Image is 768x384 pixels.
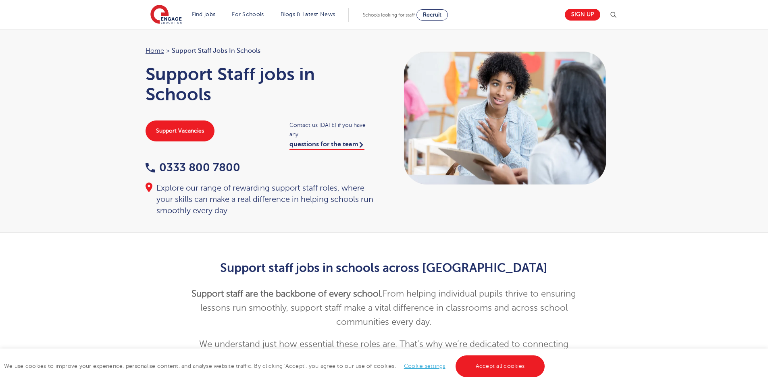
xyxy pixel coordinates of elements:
a: Support Vacancies [146,120,214,141]
a: Find jobs [192,11,216,17]
a: Home [146,47,164,54]
strong: Support staff are the backbone of every school. [191,289,383,299]
span: > [166,47,170,54]
span: Schools looking for staff [363,12,415,18]
span: Contact us [DATE] if you have any [289,120,376,139]
p: From helping individual pupils thrive to ensuring lessons run smoothly, support staff make a vita... [186,287,582,329]
div: Explore our range of rewarding support staff roles, where your skills can make a real difference ... [146,183,376,216]
strong: Support staff jobs in schools across [GEOGRAPHIC_DATA] [220,261,547,275]
a: Recruit [416,9,448,21]
span: We use cookies to improve your experience, personalise content, and analyse website traffic. By c... [4,363,547,369]
span: Recruit [423,12,441,18]
a: For Schools [232,11,264,17]
h1: Support Staff jobs in Schools [146,64,376,104]
span: Support Staff jobs in Schools [172,46,260,56]
img: Engage Education [150,5,182,25]
a: Sign up [565,9,600,21]
a: Blogs & Latest News [281,11,335,17]
nav: breadcrumb [146,46,376,56]
a: questions for the team [289,141,364,150]
p: We understand just how essential these roles are. That’s why we’re dedicated to connecting talent... [186,337,582,380]
a: 0333 800 7800 [146,161,240,174]
a: Accept all cookies [456,355,545,377]
a: Cookie settings [404,363,445,369]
